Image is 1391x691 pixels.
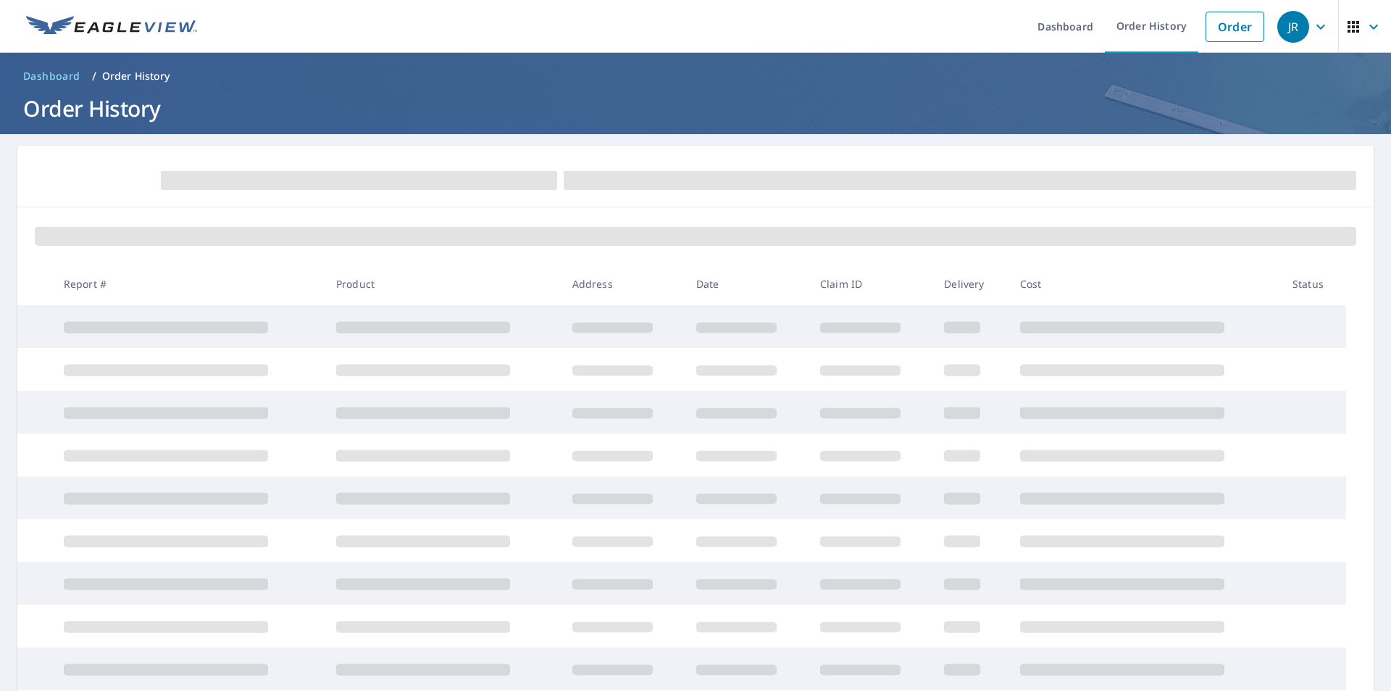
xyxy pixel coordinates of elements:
[17,65,1374,88] nav: breadcrumb
[809,262,932,305] th: Claim ID
[17,94,1374,123] h1: Order History
[23,69,80,83] span: Dashboard
[52,262,325,305] th: Report #
[1281,262,1346,305] th: Status
[102,69,170,83] p: Order History
[1008,262,1281,305] th: Cost
[325,262,561,305] th: Product
[92,67,96,85] li: /
[1277,11,1309,43] div: JR
[26,16,197,38] img: EV Logo
[17,65,86,88] a: Dashboard
[932,262,1008,305] th: Delivery
[561,262,685,305] th: Address
[1206,12,1264,42] a: Order
[685,262,809,305] th: Date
